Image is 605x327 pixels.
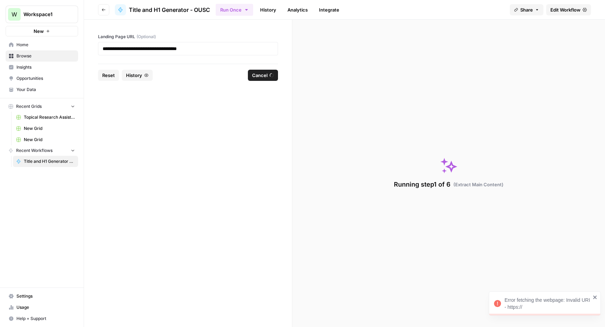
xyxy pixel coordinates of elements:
span: New Grid [24,125,75,132]
button: Recent Workflows [6,145,78,156]
a: Topical Research Assistant [13,112,78,123]
span: Help + Support [16,315,75,322]
a: Integrate [315,4,343,15]
a: Home [6,39,78,50]
span: Browse [16,53,75,59]
span: Share [520,6,533,13]
a: Opportunities [6,73,78,84]
span: (Optional) [137,34,156,40]
a: Edit Workflow [546,4,591,15]
span: Recent Workflows [16,147,53,154]
span: ( Extract Main Content ) [453,181,503,188]
a: Title and H1 Generator - OUSC [13,156,78,167]
button: New [6,26,78,36]
a: New Grid [13,134,78,145]
span: Workspace1 [23,11,66,18]
span: New [34,28,44,35]
a: History [256,4,280,15]
span: Your Data [16,86,75,93]
span: Insights [16,64,75,70]
button: Help + Support [6,313,78,324]
label: Landing Page URL [98,34,278,40]
button: close [593,294,598,300]
a: Settings [6,291,78,302]
a: New Grid [13,123,78,134]
span: Opportunities [16,75,75,82]
button: Run Once [216,4,253,16]
a: Your Data [6,84,78,95]
div: Error fetching the webpage: Invalid URI - https:// [505,297,591,311]
span: Reset [102,72,115,79]
span: Title and H1 Generator - OUSC [24,158,75,165]
span: New Grid [24,137,75,143]
span: History [126,72,142,79]
a: Insights [6,62,78,73]
a: Browse [6,50,78,62]
button: Share [510,4,543,15]
span: Usage [16,304,75,311]
a: Title and H1 Generator - OUSC [115,4,210,15]
span: Topical Research Assistant [24,114,75,120]
span: Settings [16,293,75,299]
button: Recent Grids [6,101,78,112]
a: Analytics [283,4,312,15]
span: Cancel [252,72,267,79]
button: Cancel [248,70,278,81]
span: Title and H1 Generator - OUSC [129,6,210,14]
a: Usage [6,302,78,313]
button: Reset [98,70,119,81]
span: Recent Grids [16,103,42,110]
button: Workspace: Workspace1 [6,6,78,23]
span: W [12,10,17,19]
span: Home [16,42,75,48]
div: Running step 1 of 6 [394,180,503,189]
span: Edit Workflow [550,6,580,13]
button: History [122,70,153,81]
